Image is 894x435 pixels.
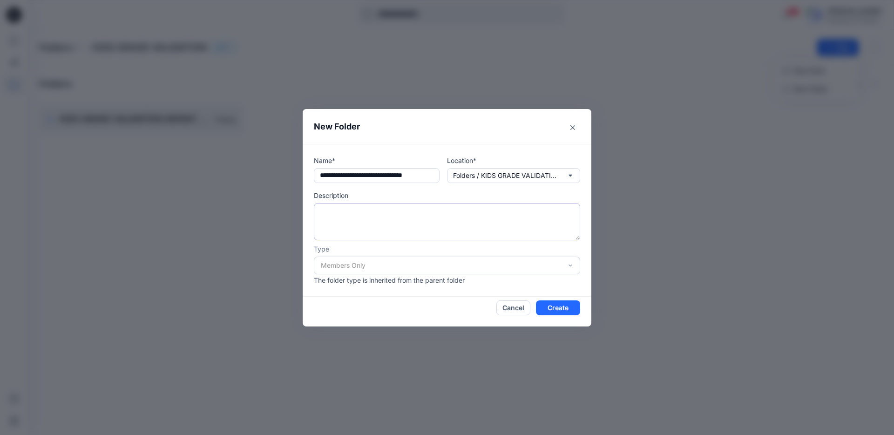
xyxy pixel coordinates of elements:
[314,156,440,165] p: Name*
[496,300,530,315] button: Cancel
[314,244,580,254] p: Type
[536,300,580,315] button: Create
[303,109,591,144] header: New Folder
[565,120,580,135] button: Close
[447,168,580,183] button: Folders / KIDS GRADE VALIDATION
[453,170,560,181] p: Folders / KIDS GRADE VALIDATION
[314,275,580,285] p: The folder type is inherited from the parent folder
[447,156,580,165] p: Location*
[314,190,580,200] p: Description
